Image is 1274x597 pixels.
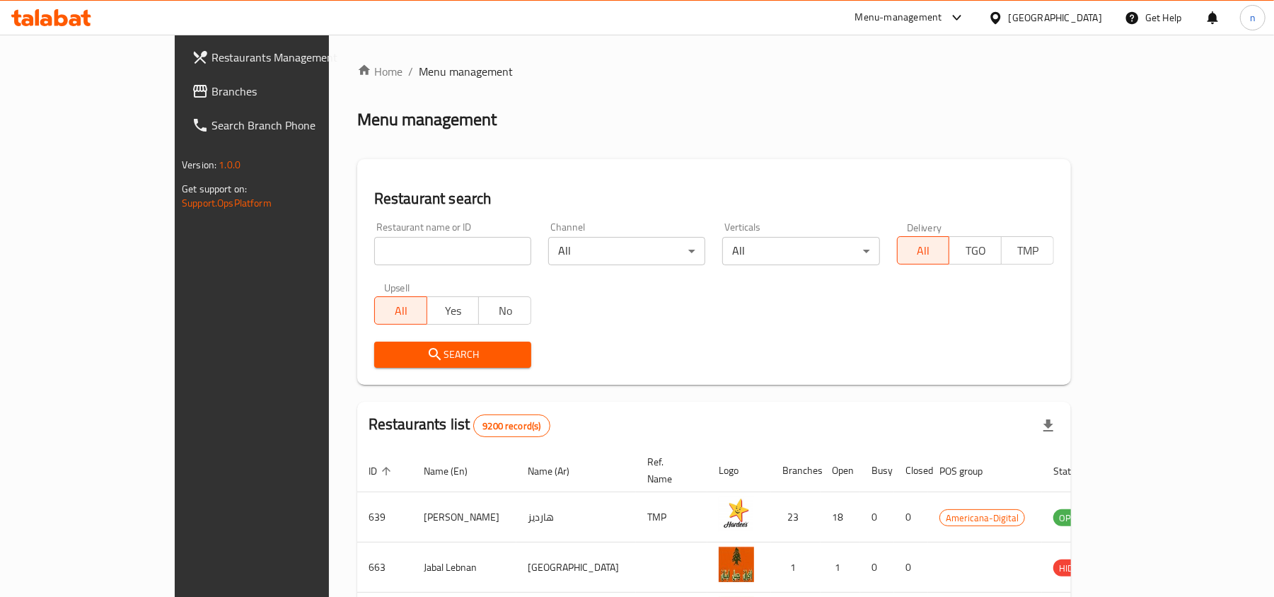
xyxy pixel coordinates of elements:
span: OPEN [1053,510,1088,526]
li: / [408,63,413,80]
h2: Restaurant search [374,188,1054,209]
span: Get support on: [182,180,247,198]
span: Version: [182,156,216,174]
td: هارديز [516,492,636,543]
a: Support.OpsPlatform [182,194,272,212]
input: Search for restaurant name or ID.. [374,237,531,265]
td: 0 [894,492,928,543]
nav: breadcrumb [357,63,1071,80]
span: n [1250,10,1256,25]
div: Export file [1031,409,1065,443]
td: TMP [636,492,707,543]
span: Restaurants Management [212,49,376,66]
span: 9200 record(s) [474,419,549,433]
span: Menu management [419,63,513,80]
div: Total records count [473,415,550,437]
img: Hardee's [719,497,754,532]
span: ID [369,463,395,480]
td: [GEOGRAPHIC_DATA] [516,543,636,593]
span: No [485,301,526,321]
button: TGO [949,236,1002,265]
td: [PERSON_NAME] [412,492,516,543]
span: All [381,301,422,321]
span: Ref. Name [647,453,690,487]
span: POS group [939,463,1001,480]
td: 1 [821,543,860,593]
span: Status [1053,463,1099,480]
div: All [722,237,879,265]
td: Jabal Lebnan [412,543,516,593]
div: OPEN [1053,509,1088,526]
button: All [374,296,427,325]
button: All [897,236,950,265]
span: 1.0.0 [219,156,241,174]
td: 0 [860,543,894,593]
span: Yes [433,301,474,321]
th: Busy [860,449,894,492]
div: Menu-management [855,9,942,26]
label: Delivery [907,222,942,232]
a: Branches [180,74,388,108]
button: No [478,296,531,325]
button: Search [374,342,531,368]
span: Americana-Digital [940,510,1024,526]
span: Branches [212,83,376,100]
th: Branches [771,449,821,492]
button: Yes [427,296,480,325]
div: [GEOGRAPHIC_DATA] [1009,10,1102,25]
td: 18 [821,492,860,543]
label: Upsell [384,282,410,292]
h2: Restaurants list [369,414,550,437]
button: TMP [1001,236,1054,265]
div: HIDDEN [1053,560,1096,576]
a: Restaurants Management [180,40,388,74]
span: All [903,240,944,261]
span: TMP [1007,240,1048,261]
a: Search Branch Phone [180,108,388,142]
td: 23 [771,492,821,543]
th: Open [821,449,860,492]
span: TGO [955,240,996,261]
th: Logo [707,449,771,492]
span: Name (En) [424,463,486,480]
td: 1 [771,543,821,593]
span: Name (Ar) [528,463,588,480]
span: HIDDEN [1053,560,1096,576]
span: Search [386,346,520,364]
td: 0 [894,543,928,593]
h2: Menu management [357,108,497,131]
div: All [548,237,705,265]
img: Jabal Lebnan [719,547,754,582]
span: Search Branch Phone [212,117,376,134]
th: Closed [894,449,928,492]
td: 0 [860,492,894,543]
